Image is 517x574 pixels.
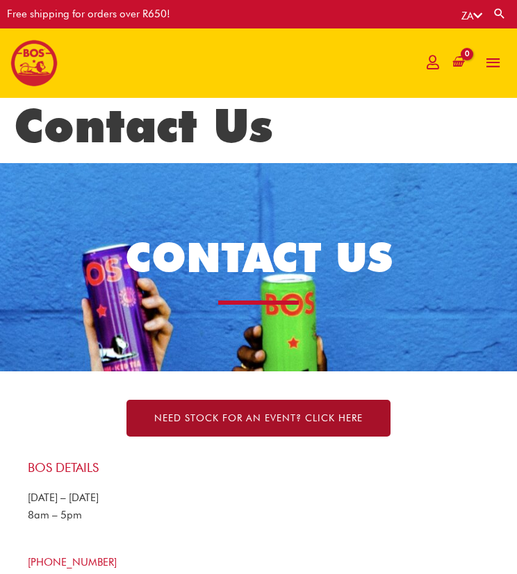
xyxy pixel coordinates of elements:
[28,509,82,521] span: 8am – 5pm
[14,98,503,153] h1: Contact Us
[493,7,507,20] a: Search button
[28,460,489,475] h4: BOS Details
[461,10,482,22] a: ZA
[57,229,460,287] h1: CONTACT US
[28,491,99,504] span: [DATE] – [DATE]
[7,9,170,19] div: Free shipping for orders over R650!
[28,556,117,568] a: [PHONE_NUMBER]
[154,414,363,423] span: NEED STOCK FOR AN EVENT? Click here
[450,55,465,69] a: View Shopping Cart, empty
[10,40,58,87] img: BOS logo finals-200px
[126,400,391,437] a: NEED STOCK FOR AN EVENT? Click here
